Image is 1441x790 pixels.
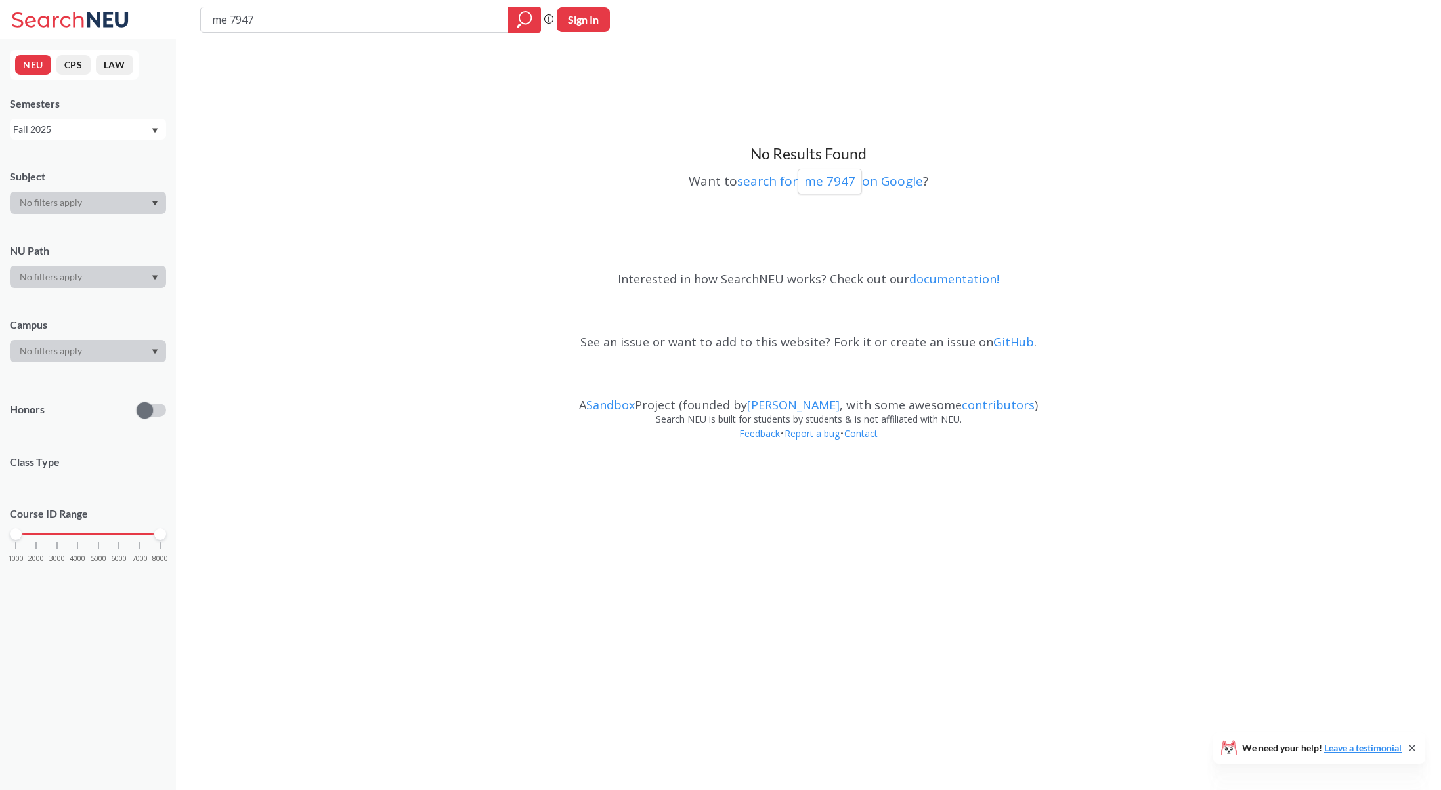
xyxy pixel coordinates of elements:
div: Dropdown arrow [10,192,166,214]
svg: Dropdown arrow [152,349,158,354]
div: Search NEU is built for students by students & is not affiliated with NEU. [244,412,1373,426]
div: A Project (founded by , with some awesome ) [244,386,1373,412]
span: 7000 [132,555,148,562]
button: NEU [15,55,51,75]
span: 5000 [91,555,106,562]
svg: magnifying glass [517,10,532,29]
p: me 7947 [804,173,855,190]
button: CPS [56,55,91,75]
p: Course ID Range [10,507,166,522]
div: Dropdown arrow [10,340,166,362]
a: Report a bug [784,427,840,440]
span: We need your help! [1242,743,1402,753]
span: 2000 [28,555,44,562]
div: Subject [10,169,166,184]
a: search forme 7947on Google [737,173,923,190]
button: LAW [96,55,133,75]
span: Class Type [10,455,166,469]
svg: Dropdown arrow [152,275,158,280]
span: 1000 [8,555,24,562]
div: Dropdown arrow [10,266,166,288]
p: Honors [10,402,45,417]
h3: No Results Found [244,144,1373,164]
button: Sign In [557,7,610,32]
div: Want to ? [244,164,1373,194]
div: Fall 2025Dropdown arrow [10,119,166,140]
div: Interested in how SearchNEU works? Check out our [244,260,1373,298]
input: Class, professor, course number, "phrase" [211,9,499,31]
a: Contact [844,427,878,440]
svg: Dropdown arrow [152,128,158,133]
span: 3000 [49,555,65,562]
div: • • [244,426,1373,461]
span: 8000 [152,555,168,562]
a: GitHub [993,334,1034,350]
div: magnifying glass [508,7,541,33]
a: Leave a testimonial [1324,742,1402,753]
div: NU Path [10,243,166,258]
a: contributors [962,397,1035,413]
a: [PERSON_NAME] [747,397,840,413]
a: documentation! [909,271,999,287]
svg: Dropdown arrow [152,201,158,206]
div: Semesters [10,96,166,111]
a: Feedback [739,427,781,440]
div: Campus [10,318,166,332]
div: Fall 2025 [13,122,150,136]
a: Sandbox [586,397,635,413]
div: See an issue or want to add to this website? Fork it or create an issue on . [244,323,1373,361]
span: 6000 [111,555,127,562]
span: 4000 [70,555,85,562]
